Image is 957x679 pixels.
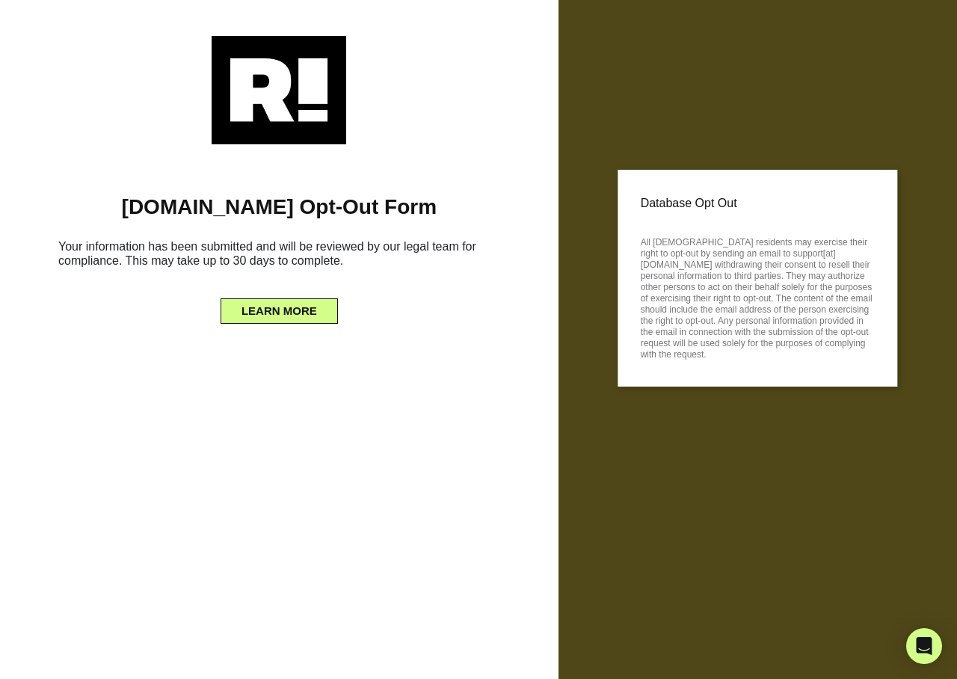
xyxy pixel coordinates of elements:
img: Retention.com [212,36,346,144]
button: LEARN MORE [221,298,338,324]
h6: Your information has been submitted and will be reviewed by our legal team for compliance. This m... [22,233,536,280]
p: All [DEMOGRAPHIC_DATA] residents may exercise their right to opt-out by sending an email to suppo... [641,233,875,360]
a: LEARN MORE [221,301,338,313]
h1: [DOMAIN_NAME] Opt-Out Form [22,194,536,220]
div: Open Intercom Messenger [906,628,942,664]
p: Database Opt Out [641,192,875,215]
